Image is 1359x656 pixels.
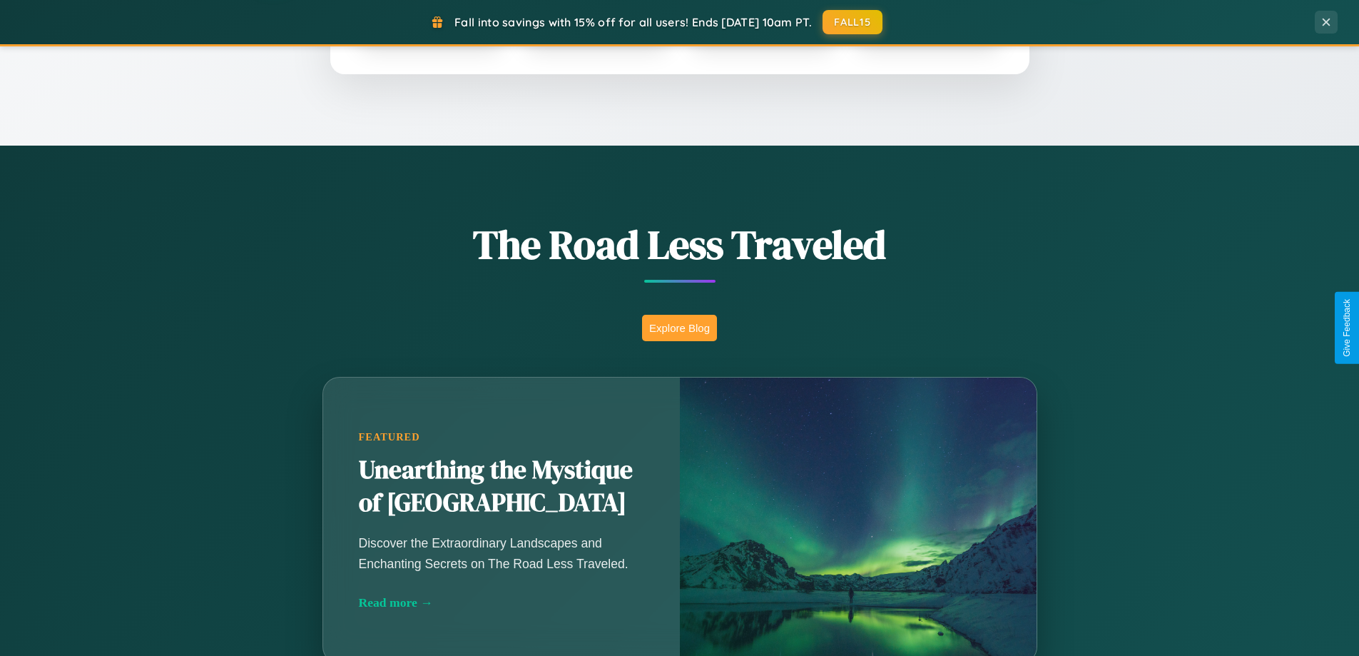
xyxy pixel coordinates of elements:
div: Read more → [359,595,644,610]
button: FALL15 [823,10,882,34]
div: Give Feedback [1342,299,1352,357]
div: Featured [359,431,644,443]
span: Fall into savings with 15% off for all users! Ends [DATE] 10am PT. [454,15,812,29]
h1: The Road Less Traveled [252,217,1108,272]
h2: Unearthing the Mystique of [GEOGRAPHIC_DATA] [359,454,644,520]
p: Discover the Extraordinary Landscapes and Enchanting Secrets on The Road Less Traveled. [359,533,644,573]
button: Explore Blog [642,315,717,341]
